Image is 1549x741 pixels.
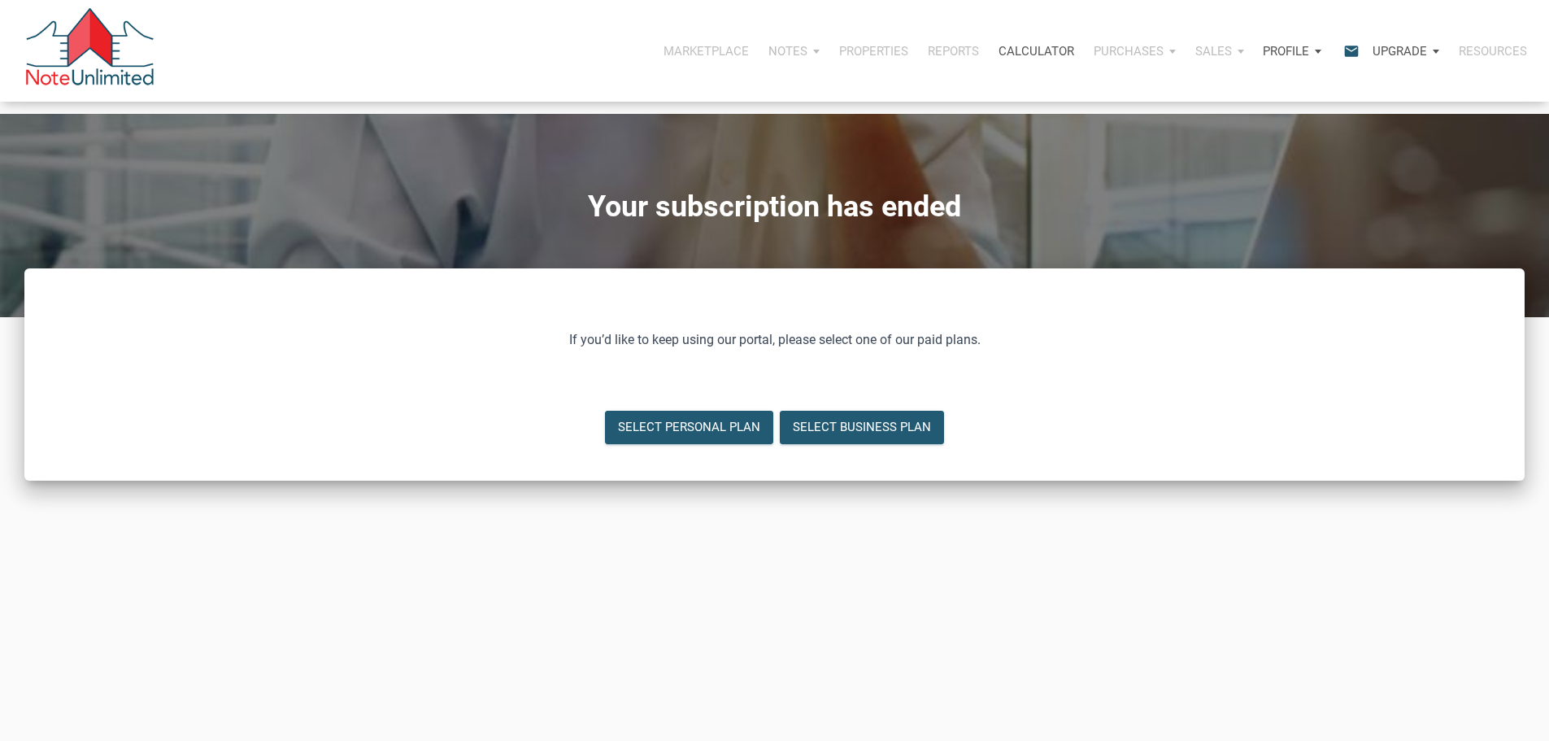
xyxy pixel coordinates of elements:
[1331,27,1363,76] button: email
[793,418,931,437] div: Select Business Plan
[829,27,918,76] button: Properties
[1253,27,1331,76] button: Profile
[12,190,1537,224] h1: Your subscription has ended
[1459,44,1527,59] p: Resources
[618,418,760,437] div: Select Personal Plan
[839,44,908,59] p: Properties
[780,411,944,444] a: Select Business Plan
[989,27,1084,76] a: Calculator
[24,8,155,94] img: NoteUnlimited
[1449,27,1537,76] button: Resources
[928,44,979,59] p: Reports
[1363,27,1449,76] button: Upgrade
[1342,41,1361,60] i: email
[999,44,1074,59] p: Calculator
[654,27,759,76] button: Marketplace
[1373,44,1427,59] p: Upgrade
[664,44,749,59] p: Marketplace
[569,330,981,350] div: If you’d like to keep using our portal, please select one of our paid plans.
[605,411,773,444] a: Select Personal Plan
[1263,44,1309,59] p: Profile
[918,27,989,76] button: Reports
